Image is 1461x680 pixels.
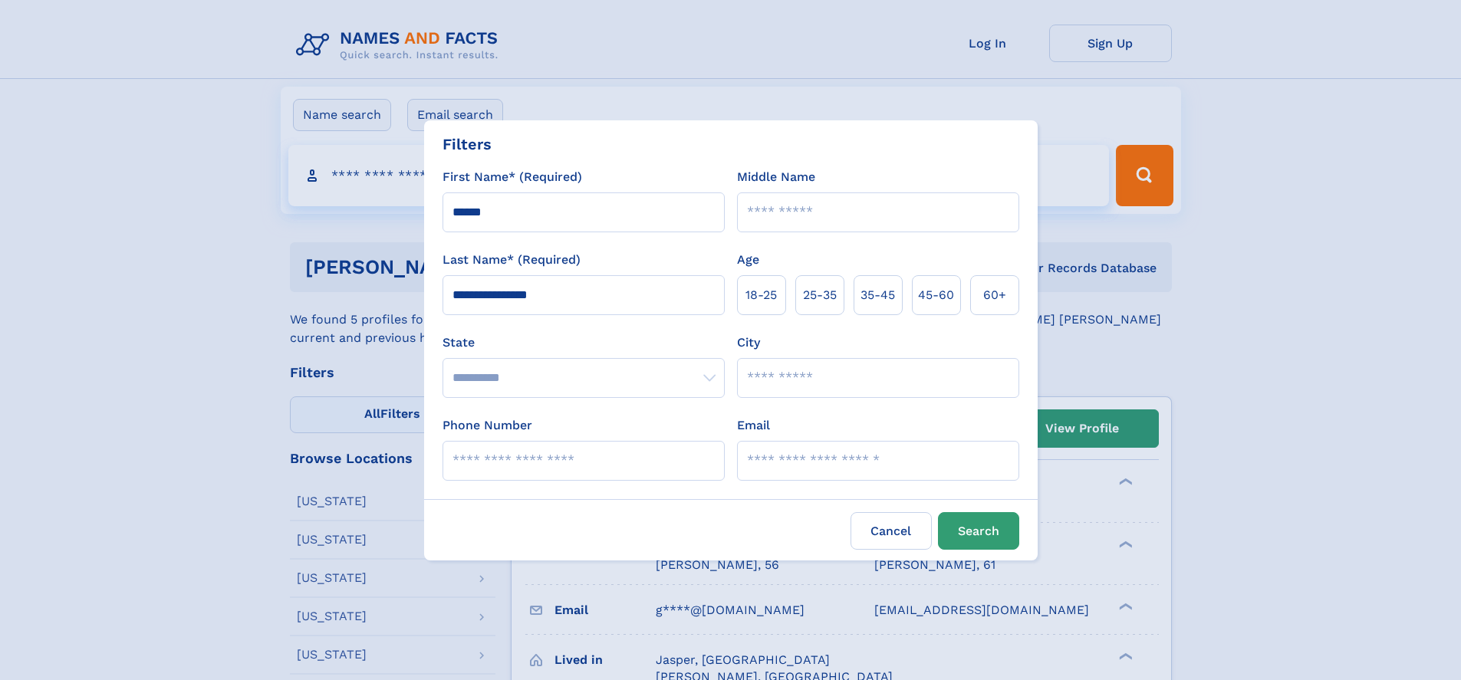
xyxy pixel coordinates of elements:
button: Search [938,512,1019,550]
span: 45‑60 [918,286,954,304]
label: Cancel [851,512,932,550]
label: First Name* (Required) [443,168,582,186]
label: City [737,333,760,352]
span: 18‑25 [745,286,777,304]
label: Phone Number [443,416,532,435]
div: Filters [443,133,492,156]
span: 25‑35 [803,286,837,304]
span: 60+ [983,286,1006,304]
label: Age [737,251,759,269]
label: Email [737,416,770,435]
label: Last Name* (Required) [443,251,581,269]
label: Middle Name [737,168,815,186]
label: State [443,333,725,352]
span: 35‑45 [860,286,895,304]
